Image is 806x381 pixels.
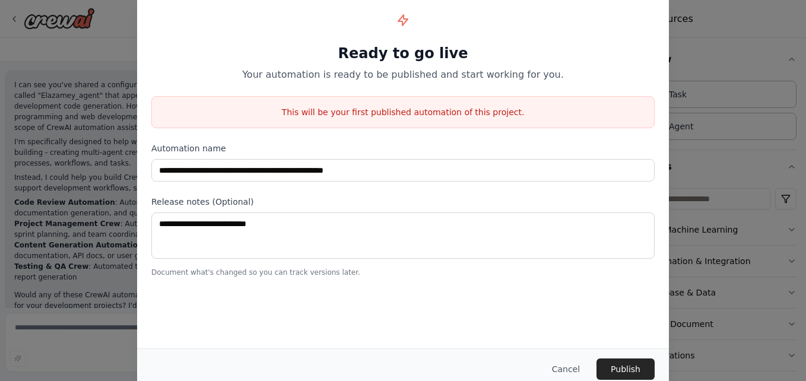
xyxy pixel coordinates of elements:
button: Publish [596,358,655,380]
h1: Ready to go live [151,44,655,63]
p: Your automation is ready to be published and start working for you. [151,68,655,82]
p: Document what's changed so you can track versions later. [151,268,655,277]
label: Release notes (Optional) [151,196,655,208]
p: This will be your first published automation of this project. [152,106,654,118]
label: Automation name [151,142,655,154]
button: Cancel [542,358,589,380]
